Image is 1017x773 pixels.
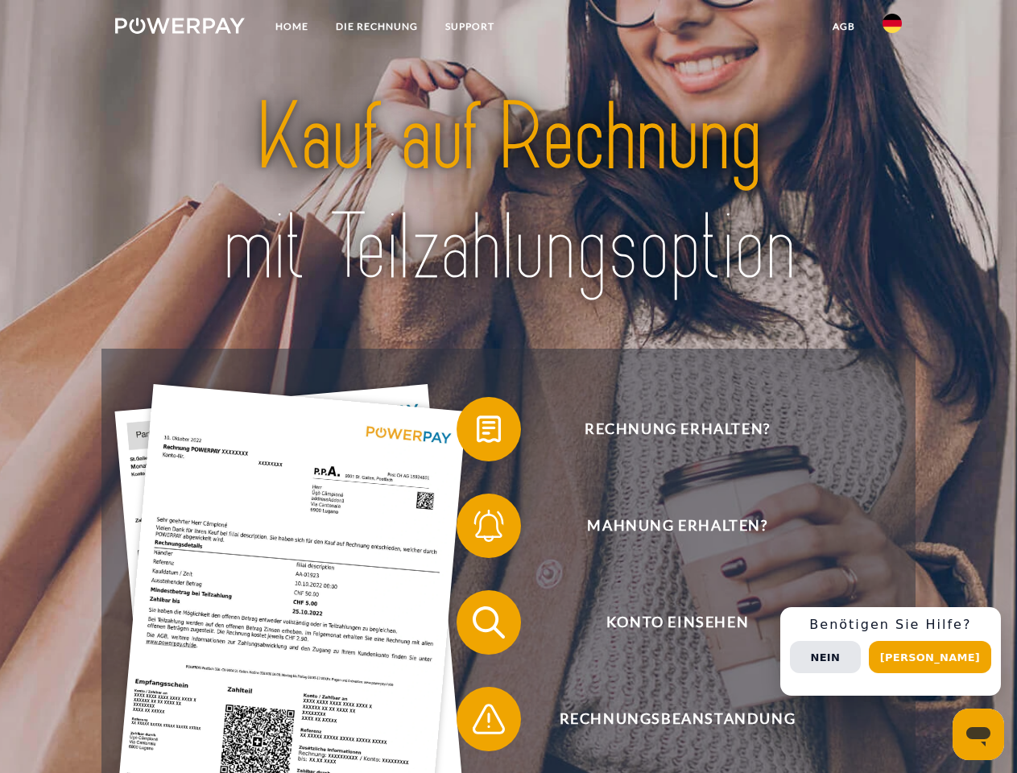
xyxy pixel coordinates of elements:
button: Rechnungsbeanstandung [457,687,875,751]
button: Mahnung erhalten? [457,494,875,558]
iframe: Schaltfläche zum Öffnen des Messaging-Fensters [953,709,1004,760]
span: Rechnungsbeanstandung [480,687,874,751]
div: Schnellhilfe [780,607,1001,696]
button: Konto einsehen [457,590,875,655]
img: logo-powerpay-white.svg [115,18,245,34]
a: Home [262,12,322,41]
img: qb_warning.svg [469,699,509,739]
span: Mahnung erhalten? [480,494,874,558]
img: qb_bill.svg [469,409,509,449]
span: Konto einsehen [480,590,874,655]
img: qb_search.svg [469,602,509,643]
button: Rechnung erhalten? [457,397,875,461]
img: qb_bell.svg [469,506,509,546]
img: title-powerpay_de.svg [154,77,863,308]
a: DIE RECHNUNG [322,12,432,41]
h3: Benötigen Sie Hilfe? [790,617,991,633]
span: Rechnung erhalten? [480,397,874,461]
a: SUPPORT [432,12,508,41]
img: de [883,14,902,33]
button: [PERSON_NAME] [869,641,991,673]
button: Nein [790,641,861,673]
a: agb [819,12,869,41]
